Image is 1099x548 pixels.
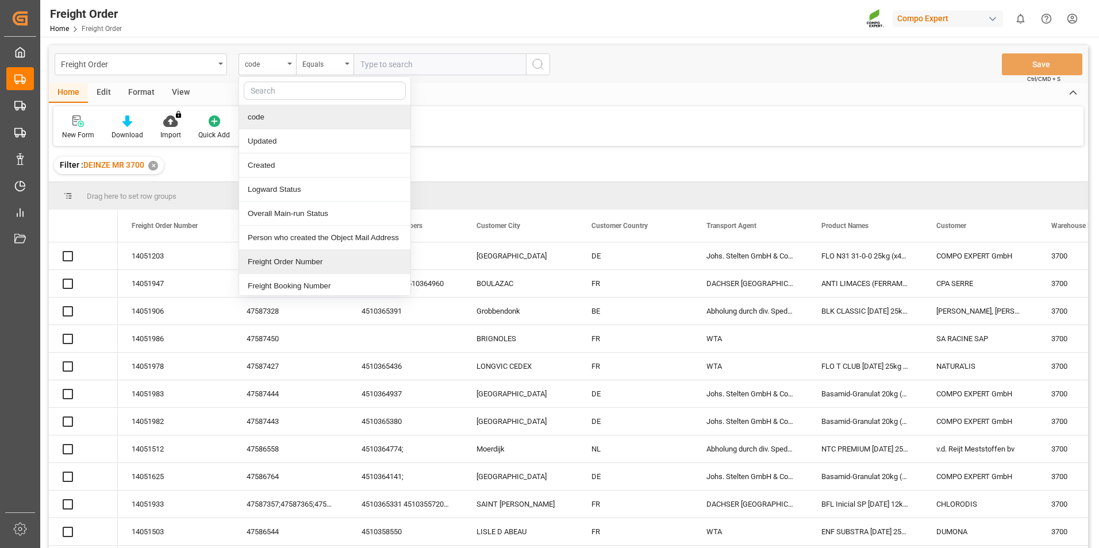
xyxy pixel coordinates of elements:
span: Filter : [60,160,83,169]
div: 4510365391 [348,298,463,325]
div: Press SPACE to select this row. [49,463,118,491]
div: COMPO EXPERT GmbH [923,463,1037,490]
div: Press SPACE to select this row. [49,242,118,270]
div: 47587443 [233,408,348,435]
div: WTA [693,325,808,352]
img: Screenshot%202023-09-29%20at%2010.02.21.png_1712312052.png [866,9,885,29]
div: Moerdijk [463,435,578,462]
div: NTC PREMIUM [DATE] 25kg (x40) FR,EN,BNL [808,435,923,462]
div: COMPO EXPERT GmbH [923,380,1037,407]
div: 14051982 [118,408,233,435]
div: Basamid-Granulat 20kg (x40) BAG 20 A [808,380,923,407]
input: Search [244,82,406,100]
div: Logward Status [239,177,410,202]
button: Help Center [1033,6,1059,32]
div: [GEOGRAPHIC_DATA] [463,408,578,435]
div: [PERSON_NAME], [PERSON_NAME] & Co N.V. [923,298,1037,325]
div: Press SPACE to select this row. [49,270,118,298]
div: Freight Booking Number [239,274,410,298]
span: Freight Order Number [132,222,198,230]
div: 4510365331 4510355720 4510365297 [348,491,463,518]
div: DE [578,380,693,407]
div: DE [578,242,693,269]
div: Abholung durch div. Spediteure [693,435,808,462]
span: DEINZE MR 3700 [83,160,144,169]
div: FR [578,325,693,352]
div: Home [49,83,88,103]
div: CHLORODIS [923,491,1037,518]
div: COMPO EXPERT GmbH [923,408,1037,435]
div: Press SPACE to select this row. [49,518,118,546]
button: open menu [296,53,353,75]
span: Product Names [821,222,869,230]
div: Compo Expert [893,10,1003,27]
div: LONGVIC CEDEX [463,353,578,380]
div: v.d. Reijt Meststoffen bv [923,435,1037,462]
div: CPA SERRE [923,270,1037,297]
span: Drag here to set row groups [87,192,176,200]
a: Home [50,25,69,33]
div: 47587450 [233,325,348,352]
button: search button [526,53,550,75]
div: NL [578,435,693,462]
div: code [239,105,410,129]
div: Press SPACE to select this row. [49,491,118,518]
div: Quick Add [198,130,230,140]
div: Press SPACE to select this row. [49,298,118,325]
div: BFL Inicial SP [DATE] 12kg (x50) spPAL;BFL KELP BIO SL (2024) 10L (x60) FR *PD;BFL Si SL (new) 10... [808,491,923,518]
div: FR [578,491,693,518]
div: FR [578,518,693,545]
button: show 0 new notifications [1008,6,1033,32]
div: Press SPACE to select this row. [49,325,118,353]
div: COMPO EXPERT GmbH [923,242,1037,269]
div: Edit [88,83,120,103]
div: Abholung durch div. Spediteure [693,298,808,325]
div: Created [239,153,410,177]
div: Press SPACE to select this row. [49,435,118,463]
div: Press SPACE to select this row. [49,408,118,435]
button: Save [1002,53,1082,75]
div: Johs. Stelten GmbH & Co. KG [693,380,808,407]
span: Customer [936,222,966,230]
div: DACHSER [GEOGRAPHIC_DATA] N.V./S.A [693,270,808,297]
div: FR [578,270,693,297]
div: Person who created the Object Mail Address [239,226,410,250]
div: Format [120,83,163,103]
div: 47586544 [233,518,348,545]
div: 14051986 [118,325,233,352]
span: Ctrl/CMD + S [1027,75,1060,83]
div: [GEOGRAPHIC_DATA] [463,463,578,490]
div: DE [578,408,693,435]
div: 4510358550 [348,518,463,545]
div: 4510365380 [348,408,463,435]
div: New Form [62,130,94,140]
div: DE [578,463,693,490]
div: 47587444 [233,380,348,407]
div: 47585992 [233,242,348,269]
div: Johs. Stelten GmbH & Co. KG [693,408,808,435]
div: Basamid-Granulat 20kg (x40) BAG 20 A [808,408,923,435]
div: FLO T CLUB [DATE] 25kg (x40) INT;FLO T PERM [DATE] 25kg (x40) INT;SUPER FLO T Turf BS 20kg (x50) INT [808,353,923,380]
div: Freight Order [61,56,214,71]
div: 47587427 [233,353,348,380]
div: WTA [693,518,808,545]
button: Compo Expert [893,7,1008,29]
div: 14051503 [118,518,233,545]
div: 14051983 [118,380,233,407]
div: 47587328 [233,298,348,325]
div: BE [578,298,693,325]
div: NATURA'LIS [923,353,1037,380]
div: 14051203 [118,242,233,269]
div: WTA [693,353,808,380]
div: ✕ [148,161,158,171]
div: 14051947 [118,270,233,297]
div: 47586764 [233,463,348,490]
span: Customer Country [591,222,648,230]
div: 47587378;47587449 [233,270,348,297]
div: 14051512 [118,435,233,462]
input: Type to search [353,53,526,75]
div: 14051978 [118,353,233,380]
div: [GEOGRAPHIC_DATA] [463,242,578,269]
div: Basamid-Granulat 20kg (x40) BAG 20 A [808,463,923,490]
span: Customer City [477,222,520,230]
